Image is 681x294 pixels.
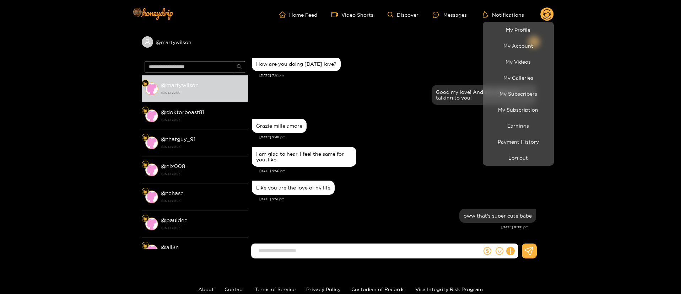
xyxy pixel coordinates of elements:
a: My Videos [485,55,552,68]
a: My Subscribers [485,87,552,100]
button: Log out [485,151,552,164]
a: Payment History [485,135,552,148]
a: My Galleries [485,71,552,84]
a: My Profile [485,23,552,36]
a: My Account [485,39,552,52]
a: My Subscription [485,103,552,116]
a: Earnings [485,119,552,132]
